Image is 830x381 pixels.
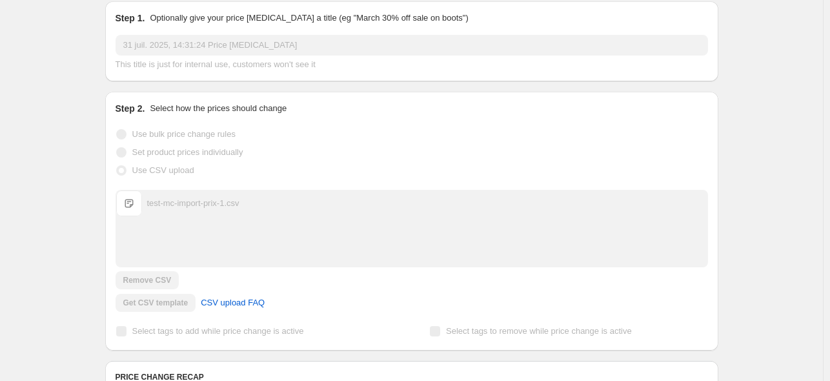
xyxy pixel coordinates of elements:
[132,147,243,157] span: Set product prices individually
[132,129,236,139] span: Use bulk price change rules
[116,12,145,25] h2: Step 1.
[132,165,194,175] span: Use CSV upload
[150,12,468,25] p: Optionally give your price [MEDICAL_DATA] a title (eg "March 30% off sale on boots")
[193,293,272,313] a: CSV upload FAQ
[132,326,304,336] span: Select tags to add while price change is active
[116,59,316,69] span: This title is just for internal use, customers won't see it
[116,35,708,56] input: 30% off holiday sale
[201,296,265,309] span: CSV upload FAQ
[116,102,145,115] h2: Step 2.
[147,197,239,210] div: test-mc-import-prix-1.csv
[150,102,287,115] p: Select how the prices should change
[446,326,632,336] span: Select tags to remove while price change is active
